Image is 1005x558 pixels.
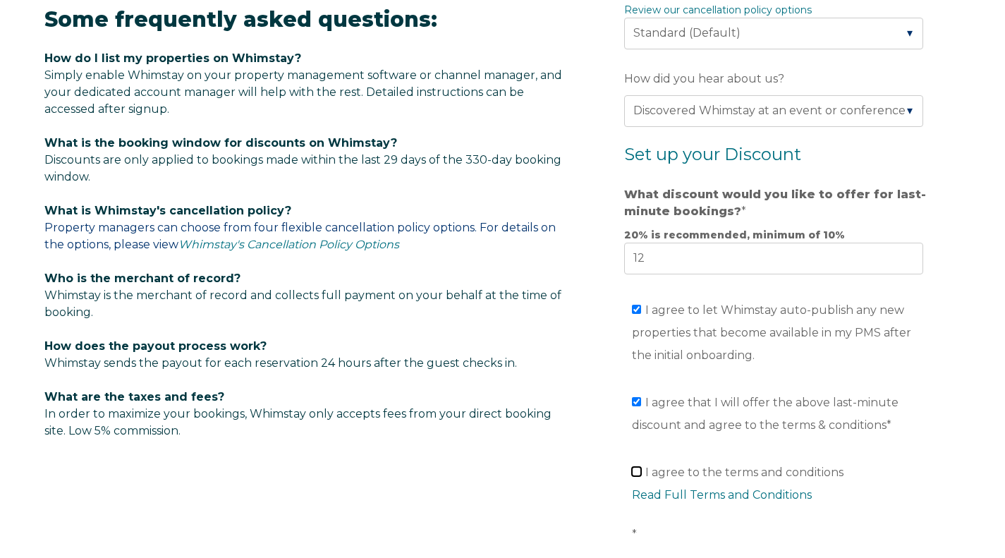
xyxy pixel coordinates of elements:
[44,136,397,150] span: What is the booking window for discounts on Whimstay?
[632,467,641,476] input: I agree to the terms and conditionsRead Full Terms and Conditions*
[44,289,561,319] span: Whimstay is the merchant of record and collects full payment on your behalf at the time of booking.
[624,68,784,90] span: How did you hear about us?
[632,397,641,406] input: I agree that I will offer the above last-minute discount and agree to the terms & conditions*
[44,6,437,32] span: Some frequently asked questions:
[44,356,517,370] span: Whimstay sends the payout for each reservation 24 hours after the guest checks in.
[44,390,224,404] span: What are the taxes and fees?
[632,466,931,541] span: I agree to the terms and conditions
[632,488,812,502] a: Read Full Terms and Conditions
[44,68,562,116] span: Simply enable Whimstay on your property management software or channel manager, and your dedicate...
[44,390,552,437] span: In order to maximize your bookings, Whimstay only accepts fees from your direct booking site. Low...
[632,396,899,432] span: I agree that I will offer the above last-minute discount and agree to the terms & conditions
[44,51,301,65] span: How do I list my properties on Whimstay?
[44,272,240,285] span: Who is the merchant of record?
[624,4,812,16] a: Review our cancellation policy options
[44,204,291,217] span: What is Whimstay's cancellation policy?
[624,144,801,164] span: Set up your Discount
[44,339,267,353] span: How does the payout process work?
[624,188,926,218] strong: What discount would you like to offer for last-minute bookings?
[178,238,399,251] a: Whimstay's Cancellation Policy Options
[44,153,561,183] span: Discounts are only applied to bookings made within the last 29 days of the 330-day booking window.
[44,202,569,253] p: Property managers can choose from four flexible cancellation policy options. For details on the o...
[624,229,845,241] strong: 20% is recommended, minimum of 10%
[632,303,911,362] span: I agree to let Whimstay auto-publish any new properties that become available in my PMS after the...
[632,305,641,314] input: I agree to let Whimstay auto-publish any new properties that become available in my PMS after the...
